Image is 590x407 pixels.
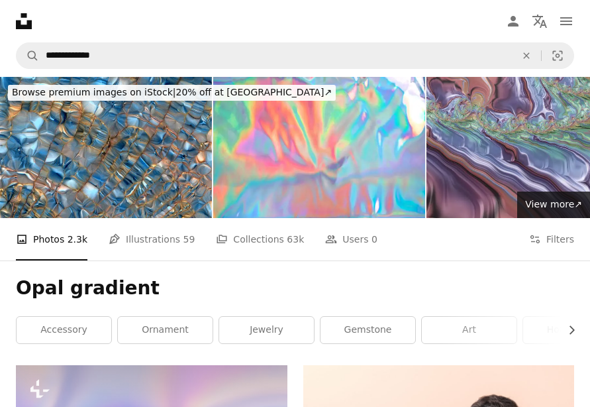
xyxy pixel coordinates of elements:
[213,77,425,218] img: Colorful folia holographic background. Futuristic blurred template. Neon pastel, hologram and rai...
[17,317,111,343] a: accessory
[500,8,526,34] a: Log in / Sign up
[526,8,553,34] button: Language
[118,317,213,343] a: ornament
[517,192,590,218] a: View more↗
[325,218,377,261] a: Users 0
[320,317,415,343] a: gemstone
[525,199,582,209] span: View more ↗
[542,43,573,68] button: Visual search
[287,232,304,247] span: 63k
[512,43,541,68] button: Clear
[371,232,377,247] span: 0
[422,317,516,343] a: art
[17,43,39,68] button: Search Unsplash
[12,87,332,97] span: 20% off at [GEOGRAPHIC_DATA] ↗
[219,317,314,343] a: jewelry
[16,276,574,300] h1: Opal gradient
[16,13,32,29] a: Home — Unsplash
[109,218,195,261] a: Illustrations 59
[216,218,304,261] a: Collections 63k
[183,232,195,247] span: 59
[560,317,574,343] button: scroll list to the right
[16,42,574,69] form: Find visuals sitewide
[12,87,175,97] span: Browse premium images on iStock |
[553,8,579,34] button: Menu
[529,218,574,261] button: Filters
